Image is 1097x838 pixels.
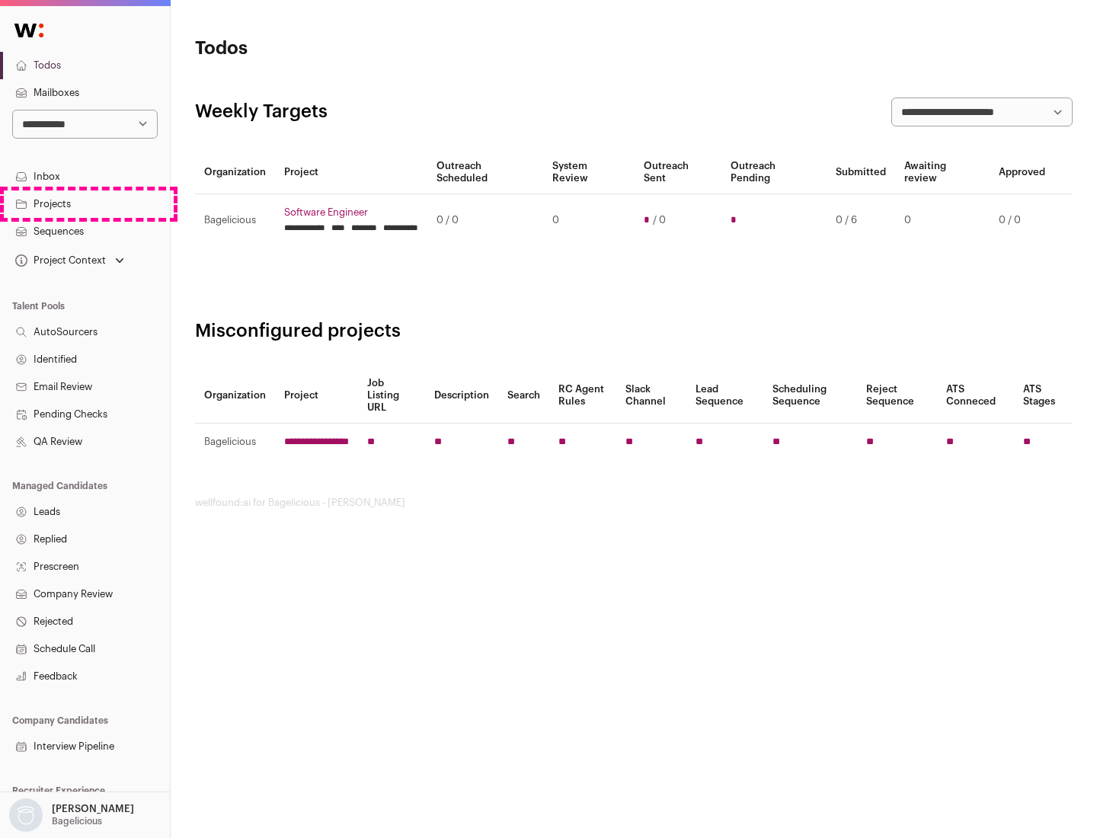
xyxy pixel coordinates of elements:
[195,319,1073,344] h2: Misconfigured projects
[937,368,1013,424] th: ATS Conneced
[543,151,634,194] th: System Review
[895,151,990,194] th: Awaiting review
[425,368,498,424] th: Description
[195,151,275,194] th: Organization
[549,368,616,424] th: RC Agent Rules
[12,250,127,271] button: Open dropdown
[275,368,358,424] th: Project
[635,151,722,194] th: Outreach Sent
[543,194,634,247] td: 0
[9,798,43,832] img: nopic.png
[427,194,543,247] td: 0 / 0
[12,254,106,267] div: Project Context
[6,798,137,832] button: Open dropdown
[498,368,549,424] th: Search
[195,100,328,124] h2: Weekly Targets
[195,37,488,61] h1: Todos
[284,206,418,219] a: Software Engineer
[827,151,895,194] th: Submitted
[195,424,275,461] td: Bagelicious
[195,194,275,247] td: Bagelicious
[427,151,543,194] th: Outreach Scheduled
[827,194,895,247] td: 0 / 6
[990,151,1054,194] th: Approved
[721,151,826,194] th: Outreach Pending
[52,803,134,815] p: [PERSON_NAME]
[1014,368,1073,424] th: ATS Stages
[195,368,275,424] th: Organization
[6,15,52,46] img: Wellfound
[275,151,427,194] th: Project
[990,194,1054,247] td: 0 / 0
[686,368,763,424] th: Lead Sequence
[653,214,666,226] span: / 0
[52,815,102,827] p: Bagelicious
[358,368,425,424] th: Job Listing URL
[895,194,990,247] td: 0
[195,497,1073,509] footer: wellfound:ai for Bagelicious - [PERSON_NAME]
[857,368,938,424] th: Reject Sequence
[763,368,857,424] th: Scheduling Sequence
[616,368,686,424] th: Slack Channel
